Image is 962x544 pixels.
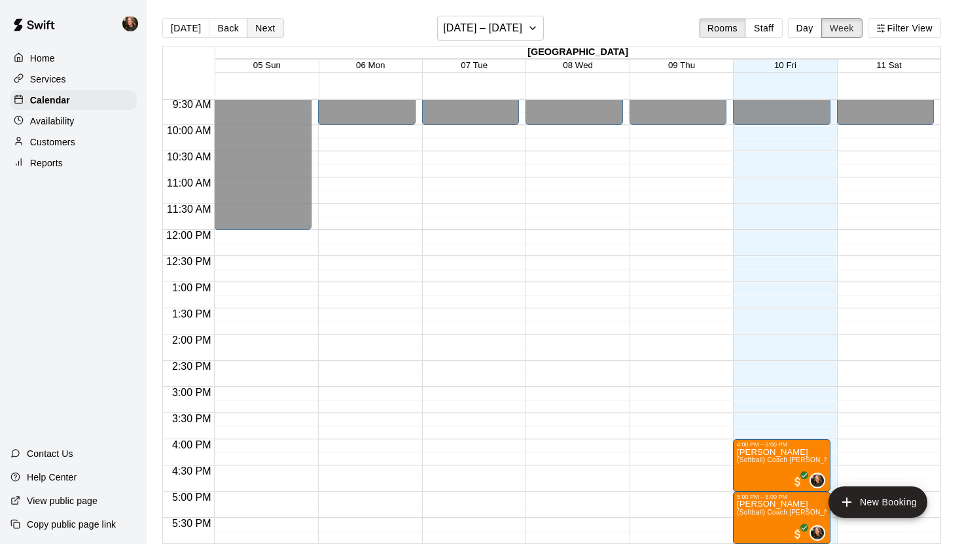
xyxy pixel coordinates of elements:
[163,230,214,241] span: 12:00 PM
[737,494,827,500] div: 5:00 PM – 6:00 PM
[10,111,137,131] a: Availability
[169,335,215,346] span: 2:00 PM
[247,18,283,38] button: Next
[30,156,63,170] p: Reports
[828,486,927,518] button: add
[810,473,825,488] div: AJ Seagle
[443,19,522,37] h6: [DATE] – [DATE]
[164,151,215,162] span: 10:30 AM
[164,177,215,189] span: 11:00 AM
[815,473,825,488] span: AJ Seagle
[169,439,215,450] span: 4:00 PM
[169,387,215,398] span: 3:00 PM
[563,60,593,70] button: 08 Wed
[30,73,66,86] p: Services
[30,115,75,128] p: Availability
[811,526,824,539] img: AJ Seagle
[733,439,830,492] div: 4:00 PM – 5:00 PM: Elise Bohn
[10,132,137,152] a: Customers
[815,525,825,541] span: AJ Seagle
[30,136,75,149] p: Customers
[876,60,902,70] button: 11 Sat
[745,18,783,38] button: Staff
[27,447,73,460] p: Contact Us
[27,494,98,507] p: View public page
[169,413,215,424] span: 3:30 PM
[461,60,488,70] button: 07 Tue
[253,60,281,70] button: 05 Sun
[10,90,137,110] a: Calendar
[169,465,215,477] span: 4:30 PM
[169,492,215,503] span: 5:00 PM
[356,60,385,70] button: 06 Mon
[122,16,138,31] img: AJ Seagle
[209,18,247,38] button: Back
[821,18,863,38] button: Week
[169,99,215,110] span: 9:30 AM
[733,492,830,544] div: 5:00 PM – 6:00 PM: Lilith Snider
[215,46,940,59] div: [GEOGRAPHIC_DATA]
[169,308,215,319] span: 1:30 PM
[737,441,827,448] div: 4:00 PM – 5:00 PM
[169,361,215,372] span: 2:30 PM
[169,282,215,293] span: 1:00 PM
[162,18,209,38] button: [DATE]
[27,518,116,531] p: Copy public page link
[810,525,825,541] div: AJ Seagle
[169,518,215,529] span: 5:30 PM
[27,471,77,484] p: Help Center
[164,204,215,215] span: 11:30 AM
[668,60,695,70] button: 09 Thu
[30,94,70,107] p: Calendar
[164,125,215,136] span: 10:00 AM
[120,10,147,37] div: AJ Seagle
[868,18,941,38] button: Filter View
[30,52,55,65] p: Home
[791,475,804,488] span: All customers have paid
[163,256,214,267] span: 12:30 PM
[10,153,137,173] a: Reports
[774,60,796,70] button: 10 Fri
[788,18,822,38] button: Day
[791,528,804,541] span: All customers have paid
[811,474,824,487] img: AJ Seagle
[10,48,137,68] a: Home
[699,18,746,38] button: Rooms
[10,69,137,89] a: Services
[437,16,544,41] button: [DATE] – [DATE]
